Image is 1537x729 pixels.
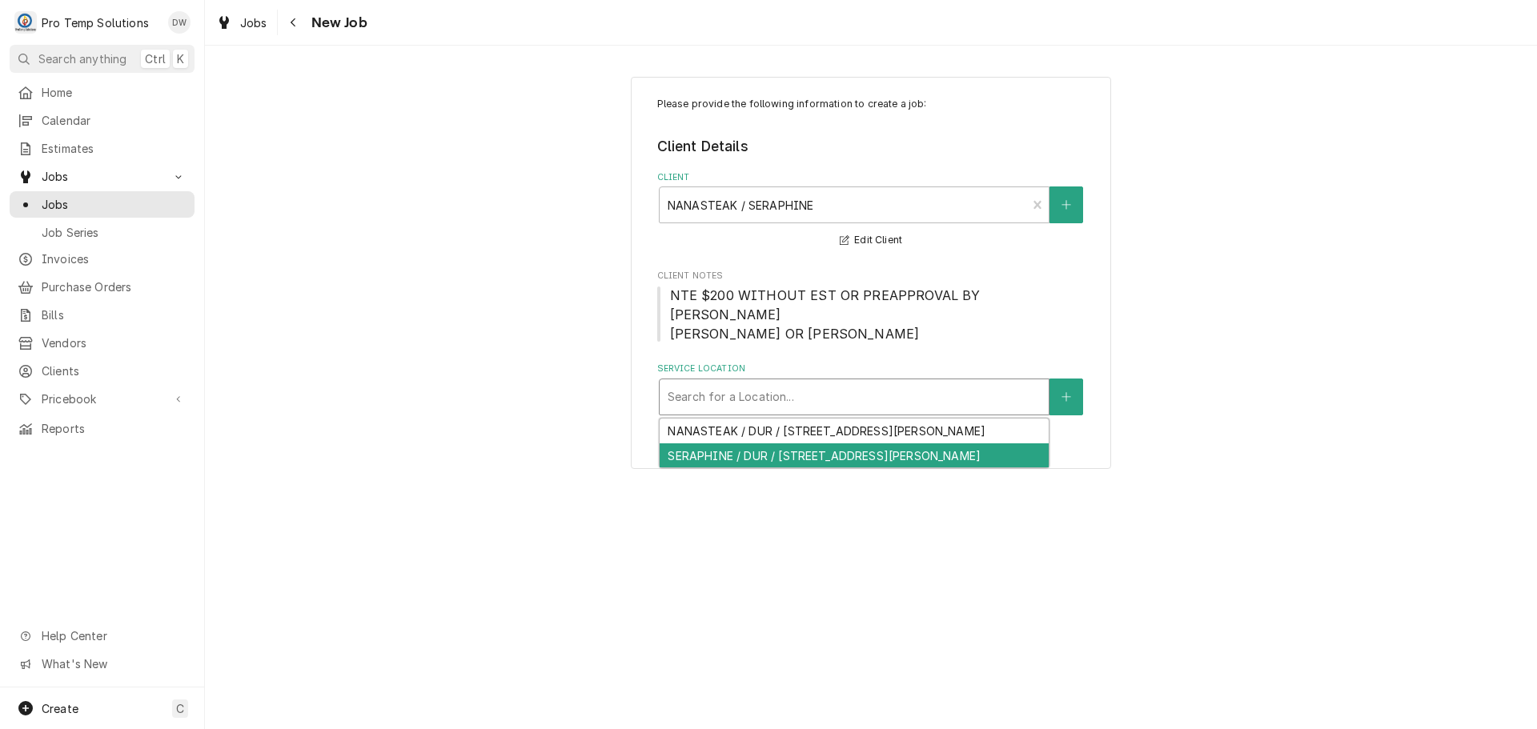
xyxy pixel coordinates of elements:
[168,11,191,34] div: DW
[670,287,981,342] span: NTE $200 WITHOUT EST OR PREAPPROVAL BY [PERSON_NAME] [PERSON_NAME] OR [PERSON_NAME]
[42,420,187,437] span: Reports
[145,50,166,67] span: Ctrl
[176,700,184,717] span: C
[42,334,187,351] span: Vendors
[42,112,187,129] span: Calendar
[10,274,195,300] a: Purchase Orders
[10,191,195,218] a: Jobs
[42,627,185,644] span: Help Center
[657,136,1086,157] legend: Client Details
[657,171,1086,250] div: Client
[14,11,37,34] div: Pro Temp Solutions's Avatar
[10,386,195,412] a: Go to Pricebook
[281,10,307,35] button: Navigate back
[10,651,195,677] a: Go to What's New
[42,14,149,31] div: Pro Temp Solutions
[10,135,195,162] a: Estimates
[42,278,187,295] span: Purchase Orders
[660,419,1049,443] div: NANASTEAK / DUR / [STREET_ADDRESS][PERSON_NAME]
[42,362,187,379] span: Clients
[837,230,905,250] button: Edit Client
[1061,199,1071,210] svg: Create New Client
[38,50,126,67] span: Search anything
[14,11,37,34] div: P
[657,362,1086,375] label: Service Location
[42,391,163,407] span: Pricebook
[10,358,195,384] a: Clients
[42,84,187,101] span: Home
[10,246,195,272] a: Invoices
[10,415,195,442] a: Reports
[240,14,267,31] span: Jobs
[10,302,195,328] a: Bills
[10,45,195,73] button: Search anythingCtrlK
[657,97,1086,415] div: Job Create/Update Form
[631,77,1111,470] div: Job Create/Update
[10,623,195,649] a: Go to Help Center
[168,11,191,34] div: Dana Williams's Avatar
[10,219,195,246] a: Job Series
[10,79,195,106] a: Home
[307,12,367,34] span: New Job
[42,224,187,241] span: Job Series
[657,171,1086,184] label: Client
[660,443,1049,468] div: SERAPHINE / DUR / [STREET_ADDRESS][PERSON_NAME]
[42,702,78,715] span: Create
[42,306,187,323] span: Bills
[1049,379,1083,415] button: Create New Location
[42,655,185,672] span: What's New
[177,50,184,67] span: K
[10,163,195,190] a: Go to Jobs
[657,362,1086,415] div: Service Location
[657,286,1086,343] span: Client Notes
[10,330,195,356] a: Vendors
[657,270,1086,282] span: Client Notes
[42,250,187,267] span: Invoices
[657,270,1086,342] div: Client Notes
[1061,391,1071,403] svg: Create New Location
[210,10,274,36] a: Jobs
[42,196,187,213] span: Jobs
[42,140,187,157] span: Estimates
[42,168,163,185] span: Jobs
[657,97,1086,111] p: Please provide the following information to create a job:
[1049,186,1083,223] button: Create New Client
[10,107,195,134] a: Calendar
